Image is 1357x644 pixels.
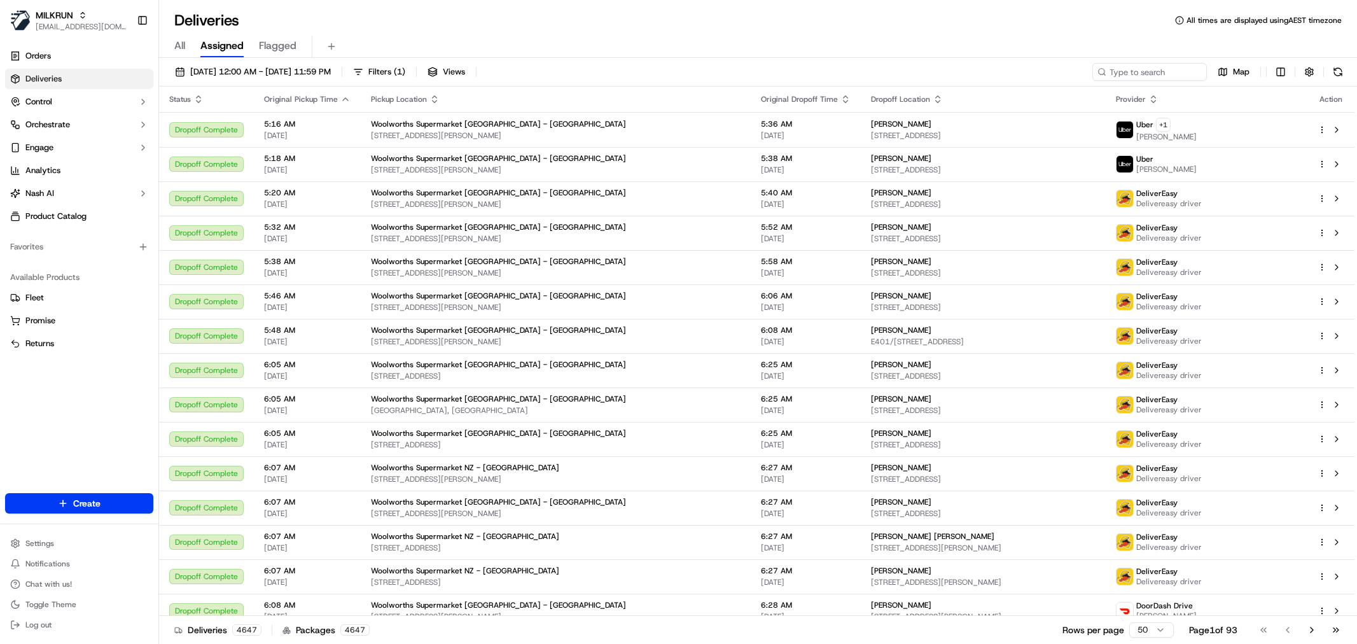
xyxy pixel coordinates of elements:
span: [DATE] [264,474,351,484]
span: DoorDash Drive [1136,601,1193,611]
span: [STREET_ADDRESS] [871,508,1096,519]
button: Views [422,63,471,81]
span: DeliverEasy [1136,257,1178,267]
span: [STREET_ADDRESS][PERSON_NAME] [371,165,741,175]
span: 6:07 AM [264,531,351,542]
span: E401/[STREET_ADDRESS] [871,337,1096,347]
span: 5:16 AM [264,119,351,129]
span: Uber [1136,120,1153,130]
span: [DATE] [264,371,351,381]
button: Map [1212,63,1255,81]
span: Provider [1116,94,1146,104]
span: Orders [25,50,51,62]
img: delivereasy_logo.png [1117,259,1133,276]
img: delivereasy_logo.png [1117,225,1133,241]
span: 6:27 AM [761,463,851,473]
span: Delivereasy driver [1136,302,1202,312]
span: [PERSON_NAME] [871,497,931,507]
span: Woolworths Supermarket [GEOGRAPHIC_DATA] - [GEOGRAPHIC_DATA] [371,497,626,507]
img: delivereasy_logo.png [1117,465,1133,482]
span: Uber [1136,154,1153,164]
span: Assigned [200,38,244,53]
span: 5:40 AM [761,188,851,198]
span: [DATE] [761,268,851,278]
img: MILKRUN [10,10,31,31]
span: [DATE] [264,508,351,519]
span: [STREET_ADDRESS] [371,577,741,587]
span: [PERSON_NAME] [871,222,931,232]
span: Settings [25,538,54,549]
span: Woolworths Supermarket NZ - [GEOGRAPHIC_DATA] [371,566,559,576]
button: Toggle Theme [5,596,153,613]
span: Product Catalog [25,211,87,222]
span: 5:52 AM [761,222,851,232]
button: Refresh [1329,63,1347,81]
span: [PERSON_NAME] [1136,132,1197,142]
span: All times are displayed using AEST timezone [1187,15,1342,25]
span: [DATE] [264,440,351,450]
span: [DATE] [264,337,351,347]
span: [DATE] [264,268,351,278]
span: 6:08 AM [761,325,851,335]
button: Settings [5,535,153,552]
a: Returns [10,338,148,349]
span: DeliverEasy [1136,566,1178,577]
span: [DATE] [761,302,851,312]
span: [PERSON_NAME] [871,463,931,473]
button: Log out [5,616,153,634]
span: [DATE] [761,508,851,519]
span: [DATE] [264,165,351,175]
a: Product Catalog [5,206,153,227]
span: Flagged [259,38,296,53]
span: [STREET_ADDRESS][PERSON_NAME] [371,337,741,347]
span: [PERSON_NAME] [871,360,931,370]
span: Fleet [25,292,44,304]
img: delivereasy_logo.png [1117,362,1133,379]
span: [DATE] [264,405,351,416]
span: Delivereasy driver [1136,508,1202,518]
span: Delivereasy driver [1136,405,1202,415]
span: [PERSON_NAME] [1136,611,1197,621]
span: 5:18 AM [264,153,351,164]
span: [DATE] [761,130,851,141]
button: Notifications [5,555,153,573]
span: Delivereasy driver [1136,336,1202,346]
span: [STREET_ADDRESS][PERSON_NAME] [871,577,1096,587]
span: Analytics [25,165,60,176]
span: [PERSON_NAME] [PERSON_NAME] [871,531,994,542]
span: [DATE] [761,612,851,622]
span: 5:36 AM [761,119,851,129]
span: [DATE] [264,302,351,312]
span: [DATE] [761,405,851,416]
span: [STREET_ADDRESS] [871,405,1096,416]
span: [STREET_ADDRESS][PERSON_NAME] [371,199,741,209]
span: [STREET_ADDRESS] [371,440,741,450]
span: Delivereasy driver [1136,473,1202,484]
span: [STREET_ADDRESS][PERSON_NAME] [371,612,741,622]
button: Engage [5,137,153,158]
span: 6:07 AM [264,463,351,473]
input: Type to search [1092,63,1207,81]
span: 6:25 AM [761,360,851,370]
span: [STREET_ADDRESS][PERSON_NAME] [371,130,741,141]
span: [STREET_ADDRESS] [871,440,1096,450]
span: [STREET_ADDRESS] [871,268,1096,278]
span: DeliverEasy [1136,291,1178,302]
span: Original Dropoff Time [761,94,838,104]
span: ( 1 ) [394,66,405,78]
span: [PERSON_NAME] [871,153,931,164]
span: Control [25,96,52,108]
span: [STREET_ADDRESS][PERSON_NAME] [371,302,741,312]
button: Promise [5,311,153,331]
span: Orchestrate [25,119,70,130]
span: Create [73,497,101,510]
span: [PERSON_NAME] [871,428,931,438]
button: Returns [5,333,153,354]
span: Woolworths Supermarket [GEOGRAPHIC_DATA] - [GEOGRAPHIC_DATA] [371,394,626,404]
button: Orchestrate [5,115,153,135]
button: Fleet [5,288,153,308]
img: delivereasy_logo.png [1117,190,1133,207]
div: Action [1318,94,1344,104]
img: delivereasy_logo.png [1117,293,1133,310]
span: [DATE] [761,577,851,587]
